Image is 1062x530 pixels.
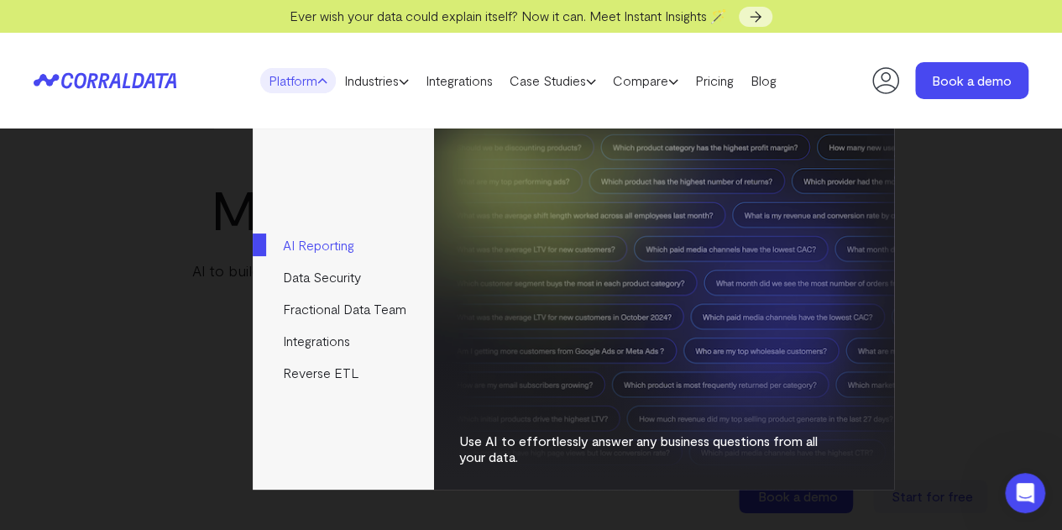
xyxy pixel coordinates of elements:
a: AI Reporting [253,229,433,261]
a: Platform [260,68,336,93]
a: Case Studies [501,68,604,93]
a: Data Security [253,261,433,293]
a: Book a demo [915,62,1028,99]
iframe: Intercom live chat [1005,473,1045,513]
a: Blog [742,68,785,93]
a: Reverse ETL [253,357,433,389]
a: Fractional Data Team [253,293,433,325]
p: Use AI to effortlessly answer any business questions from all your data. [459,433,837,464]
a: Integrations [253,325,433,357]
a: Industries [336,68,417,93]
a: Compare [604,68,687,93]
span: Ever wish your data could explain itself? Now it can. Meet Instant Insights 🪄 [290,8,727,24]
a: Integrations [417,68,501,93]
a: Pricing [687,68,742,93]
